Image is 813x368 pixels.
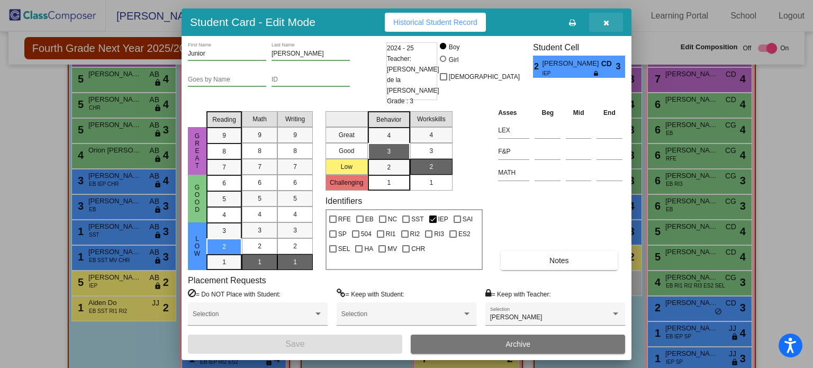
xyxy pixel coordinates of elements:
span: Teacher: [PERSON_NAME] de la [PERSON_NAME] [387,53,439,96]
span: MV [387,243,397,255]
span: Workskills [417,114,446,124]
span: Behavior [376,115,401,124]
span: SEL [338,243,350,255]
span: ES2 [458,228,471,240]
input: assessment [498,122,529,138]
span: 4 [429,130,433,140]
span: IEP [542,69,593,77]
span: 3 [387,147,391,156]
span: 2024 - 25 [387,43,414,53]
span: SP [338,228,347,240]
span: 9 [293,130,297,140]
h3: Student Card - Edit Mode [190,15,315,29]
span: 5 [222,194,226,204]
span: 1 [222,257,226,267]
span: Grade : 3 [387,96,413,106]
span: 4 [258,210,261,219]
span: [PERSON_NAME] [542,58,601,69]
th: Beg [532,107,563,119]
span: SAI [463,213,473,226]
span: Archive [505,340,530,348]
span: 9 [222,131,226,140]
label: Placement Requests [188,275,266,285]
span: 2 [533,60,542,73]
th: Asses [495,107,532,119]
span: Historical Student Record [393,18,477,26]
span: 4 [222,210,226,220]
button: Archive [411,335,625,354]
span: 7 [222,163,226,172]
span: 3 [293,226,297,235]
span: 504 [361,228,372,240]
span: 3 [616,60,625,73]
span: Writing [285,114,305,124]
span: CD [601,58,616,69]
span: Notes [549,256,569,265]
button: Historical Student Record [385,13,486,32]
label: Identifiers [326,196,362,206]
span: HA [364,243,373,255]
label: = Do NOT Place with Student: [188,289,281,299]
div: Girl [448,55,459,65]
span: Save [285,339,304,348]
span: [PERSON_NAME] [490,313,543,321]
span: 6 [222,178,226,188]
span: Math [252,114,267,124]
span: 3 [222,226,226,236]
span: RI2 [410,228,420,240]
label: = Keep with Student: [337,289,404,299]
h3: Student Cell [533,42,625,52]
span: 4 [387,131,391,140]
span: Reading [212,115,236,124]
span: 7 [258,162,261,172]
label: = Keep with Teacher: [485,289,551,299]
span: 1 [293,257,297,267]
span: 4 [293,210,297,219]
span: 8 [258,146,261,156]
span: Good [193,184,202,213]
input: assessment [498,165,529,181]
span: 2 [222,242,226,252]
span: NC [388,213,397,226]
span: 1 [429,178,433,187]
span: 5 [293,194,297,203]
span: 2 [387,163,391,172]
span: RI3 [434,228,444,240]
span: CHR [411,243,425,255]
span: 2 [293,241,297,251]
span: 5 [258,194,261,203]
span: 8 [222,147,226,156]
span: 9 [258,130,261,140]
th: End [594,107,625,119]
span: 8 [293,146,297,156]
span: 6 [258,178,261,187]
button: Notes [501,251,617,270]
span: 3 [429,146,433,156]
span: [DEMOGRAPHIC_DATA] [449,70,520,83]
span: RI1 [386,228,396,240]
span: 6 [293,178,297,187]
span: 2 [258,241,261,251]
span: Low [193,235,202,257]
button: Save [188,335,402,354]
th: Mid [563,107,594,119]
div: Boy [448,42,460,52]
input: assessment [498,143,529,159]
span: 1 [387,178,391,187]
span: 7 [293,162,297,172]
span: EB [365,213,374,226]
span: 3 [258,226,261,235]
span: Great [193,132,202,169]
span: RFE [338,213,351,226]
span: IEP [438,213,448,226]
input: goes by name [188,76,266,84]
span: 2 [429,162,433,172]
span: 1 [258,257,261,267]
span: SST [411,213,423,226]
